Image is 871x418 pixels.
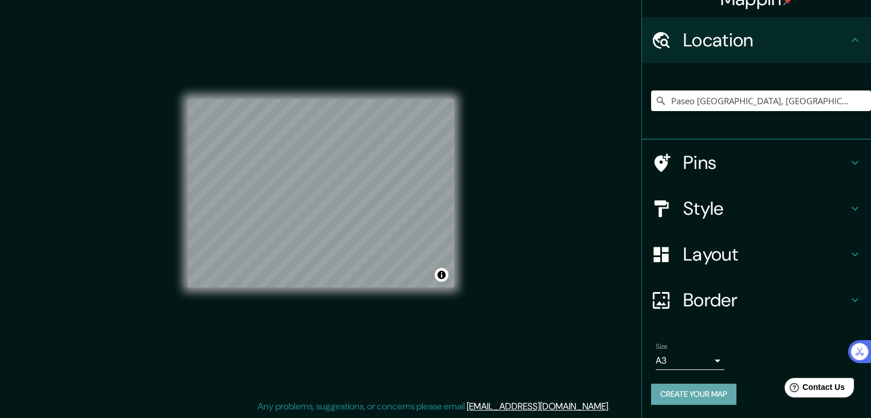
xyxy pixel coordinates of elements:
[642,140,871,186] div: Pins
[683,29,848,52] h4: Location
[656,342,668,352] label: Size
[435,268,448,282] button: Toggle attribution
[651,384,736,405] button: Create your map
[683,289,848,311] h4: Border
[769,373,858,405] iframe: Help widget launcher
[683,243,848,266] h4: Layout
[642,231,871,277] div: Layout
[683,151,848,174] h4: Pins
[651,90,871,111] input: Pick your city or area
[642,17,871,63] div: Location
[612,400,614,413] div: .
[188,99,454,287] canvas: Map
[642,186,871,231] div: Style
[683,197,848,220] h4: Style
[610,400,612,413] div: .
[467,400,608,412] a: [EMAIL_ADDRESS][DOMAIN_NAME]
[656,352,724,370] div: A3
[258,400,610,413] p: Any problems, suggestions, or concerns please email .
[642,277,871,323] div: Border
